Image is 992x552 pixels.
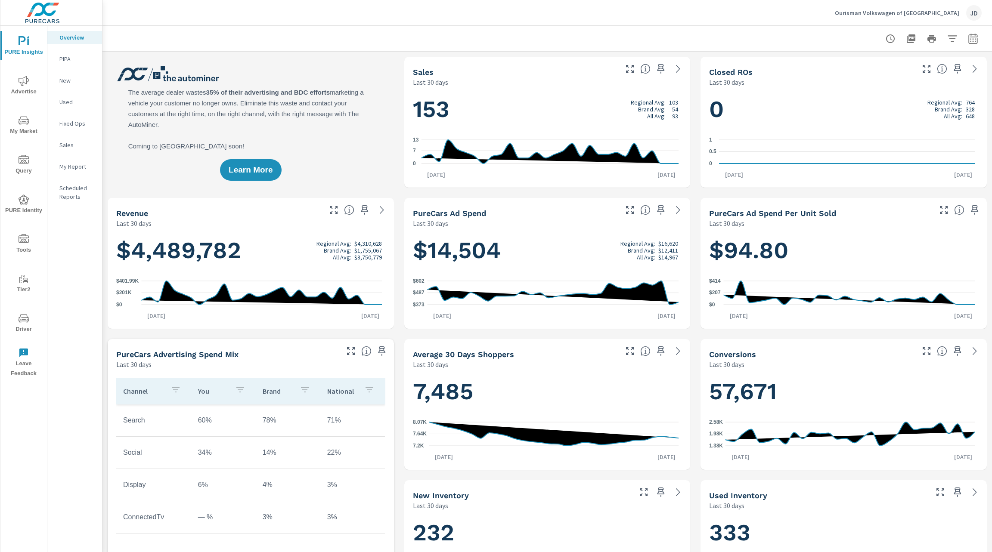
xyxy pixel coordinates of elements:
text: 1.98K [709,431,723,437]
p: Last 30 days [413,218,448,228]
text: 1 [709,137,712,143]
div: PIPA [47,52,102,65]
p: Ourisman Volkswagen of [GEOGRAPHIC_DATA] [835,9,959,17]
p: Scheduled Reports [59,184,95,201]
td: ConnectedTv [116,506,191,528]
p: $16,620 [658,240,678,247]
span: Number of Repair Orders Closed by the selected dealership group over the selected time range. [So... [937,64,947,74]
p: Last 30 days [116,218,152,228]
p: 103 [669,99,678,106]
span: Learn More [229,166,273,174]
span: Save this to your personalized report [654,485,668,499]
h5: PureCars Ad Spend [413,209,486,218]
text: 0.5 [709,149,716,155]
td: 71% [320,410,385,431]
p: Brand Avg: [628,247,655,254]
td: 78% [256,410,320,431]
p: [DATE] [719,170,749,179]
p: National [327,387,357,395]
button: Make Fullscreen [623,62,637,76]
div: Fixed Ops [47,117,102,130]
p: Last 30 days [413,500,448,511]
p: Used [59,98,95,106]
h5: Closed ROs [709,68,753,77]
a: See more details in report [968,62,982,76]
text: 0 [709,160,712,167]
a: See more details in report [375,203,389,217]
a: See more details in report [671,344,685,358]
text: 7.2K [413,443,424,449]
p: $4,310,628 [354,240,382,247]
p: All Avg: [333,254,351,261]
td: Search [116,410,191,431]
span: Save this to your personalized report [358,203,372,217]
td: 3% [320,506,385,528]
h1: $14,504 [413,236,682,265]
td: 6% [191,474,256,496]
p: Overview [59,33,95,42]
p: Last 30 days [709,77,744,87]
span: Tier2 [3,274,44,295]
div: nav menu [0,26,47,382]
p: Last 30 days [413,77,448,87]
span: Driver [3,313,44,334]
text: 7 [413,148,416,154]
h5: Conversions [709,350,756,359]
p: [DATE] [651,311,682,320]
p: [DATE] [355,311,385,320]
span: The number of dealer-specified goals completed by a visitor. [Source: This data is provided by th... [937,346,947,356]
span: Save this to your personalized report [951,344,964,358]
div: My Report [47,160,102,173]
text: $487 [413,290,425,296]
p: $14,967 [658,254,678,261]
span: Save this to your personalized report [375,344,389,358]
p: [DATE] [427,311,457,320]
h1: 232 [413,518,682,547]
text: 7.64K [413,431,427,437]
button: Print Report [923,30,940,47]
span: Advertise [3,76,44,97]
p: [DATE] [651,170,682,179]
p: Last 30 days [413,359,448,370]
p: Brand Avg: [638,106,666,113]
div: Used [47,96,102,108]
p: Brand Avg: [935,106,962,113]
p: $12,411 [658,247,678,254]
p: Regional Avg: [316,240,351,247]
p: New [59,76,95,85]
button: Make Fullscreen [623,203,637,217]
text: 2.58K [709,419,723,425]
text: $0 [116,302,122,308]
span: Total sales revenue over the selected date range. [Source: This data is sourced from the dealer’s... [344,205,354,215]
a: See more details in report [671,62,685,76]
h5: New Inventory [413,491,469,500]
td: 60% [191,410,256,431]
p: 54 [672,106,678,113]
button: Make Fullscreen [623,344,637,358]
div: Overview [47,31,102,44]
h1: 7,485 [413,377,682,406]
p: [DATE] [141,311,171,320]
span: PURE Identity [3,194,44,216]
span: Save this to your personalized report [654,344,668,358]
td: 3% [256,506,320,528]
a: See more details in report [968,344,982,358]
p: 328 [966,106,975,113]
p: Brand Avg: [324,247,351,254]
div: New [47,74,102,87]
h5: PureCars Advertising Spend Mix [116,350,239,359]
button: Learn More [220,159,281,181]
p: You [198,387,228,395]
text: 0 [413,160,416,167]
div: Sales [47,139,102,151]
p: [DATE] [725,453,756,461]
td: 4% [256,474,320,496]
span: Save this to your personalized report [654,203,668,217]
span: Total cost of media for all PureCars channels for the selected dealership group over the selected... [640,205,651,215]
p: $1,755,067 [354,247,382,254]
p: Last 30 days [709,218,744,228]
p: All Avg: [647,113,666,120]
span: My Market [3,115,44,136]
span: Leave Feedback [3,348,44,379]
p: [DATE] [421,170,451,179]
